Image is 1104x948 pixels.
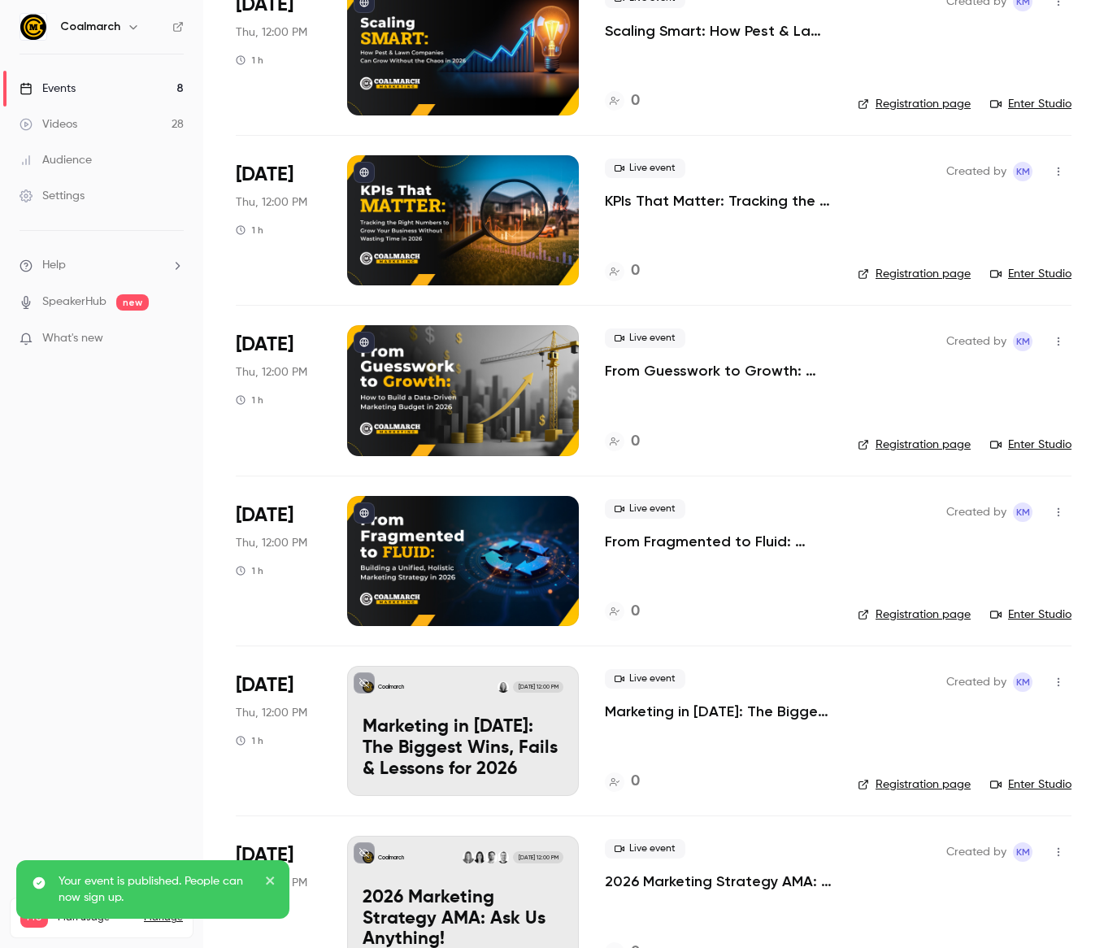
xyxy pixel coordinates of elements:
[363,717,563,780] p: Marketing in [DATE]: The Biggest Wins, Fails & Lessons for 2026
[236,24,307,41] span: Thu, 12:00 PM
[20,152,92,168] div: Audience
[605,872,832,891] a: 2026 Marketing Strategy AMA: Ask Us Anything!
[605,431,640,453] a: 0
[236,705,307,721] span: Thu, 12:00 PM
[236,535,307,551] span: Thu, 12:00 PM
[605,21,832,41] a: Scaling Smart: How Pest & Lawn Companies Can Grow Without the Chaos in [DATE]
[236,54,263,67] div: 1 h
[236,564,263,577] div: 1 h
[990,96,1071,112] a: Enter Studio
[605,601,640,623] a: 0
[858,607,971,623] a: Registration page
[1013,332,1032,351] span: Katie McCaskill
[1016,842,1030,862] span: KM
[42,330,103,347] span: What's new
[150,928,183,942] p: / 150
[1016,502,1030,522] span: KM
[236,502,293,528] span: [DATE]
[474,851,485,863] img: Rachel Betterbid
[605,191,832,211] a: KPIs That Matter: Tracking the Right Numbers to Grow Your Business Without Wasting Time in [DATE]
[631,260,640,282] h4: 0
[20,80,76,97] div: Events
[378,854,404,862] p: Coalmarch
[236,842,293,868] span: [DATE]
[463,851,474,863] img: Rachel Kirkpatrick
[1016,332,1030,351] span: KM
[236,394,263,407] div: 1 h
[20,14,46,40] img: Coalmarch
[605,669,685,689] span: Live event
[378,683,404,691] p: Coalmarch
[946,502,1006,522] span: Created by
[236,325,321,455] div: Oct 16 Thu, 12:00 PM (America/New York)
[858,266,971,282] a: Registration page
[1016,672,1030,692] span: KM
[236,332,293,358] span: [DATE]
[605,702,832,721] a: Marketing in [DATE]: The Biggest Wins, Fails & Lessons for 2026
[605,90,640,112] a: 0
[1013,672,1032,692] span: Katie McCaskill
[20,928,51,942] p: Videos
[605,532,832,551] a: From Fragmented to Fluid: Building a Unified, Holistic Marketing Strategy in [DATE]
[485,851,497,863] img: Alex Booth
[1013,502,1032,522] span: Katie McCaskill
[1013,162,1032,181] span: Katie McCaskill
[164,332,184,346] iframe: Noticeable Trigger
[236,364,307,381] span: Thu, 12:00 PM
[631,431,640,453] h4: 0
[858,437,971,453] a: Registration page
[605,839,685,859] span: Live event
[498,851,509,863] img: Mark Calciano
[42,294,106,311] a: SpeakerHub
[236,666,321,796] div: Nov 13 Thu, 12:00 PM (America/New York)
[605,260,640,282] a: 0
[990,776,1071,793] a: Enter Studio
[236,496,321,626] div: Oct 30 Thu, 12:00 PM (America/New York)
[236,224,263,237] div: 1 h
[990,266,1071,282] a: Enter Studio
[236,194,307,211] span: Thu, 12:00 PM
[631,601,640,623] h4: 0
[605,499,685,519] span: Live event
[265,873,276,893] button: close
[946,672,1006,692] span: Created by
[946,842,1006,862] span: Created by
[1013,842,1032,862] span: Katie McCaskill
[605,328,685,348] span: Live event
[513,681,563,693] span: [DATE] 12:00 PM
[236,155,321,285] div: Oct 2 Thu, 12:00 PM (America/New York)
[946,162,1006,181] span: Created by
[347,666,579,796] a: Marketing in 2025: The Biggest Wins, Fails & Lessons for 2026CoalmarchCaitlin Hightower[DATE] 12:...
[236,734,263,747] div: 1 h
[990,437,1071,453] a: Enter Studio
[605,159,685,178] span: Live event
[60,19,120,35] h6: Coalmarch
[20,116,77,133] div: Videos
[236,672,293,698] span: [DATE]
[42,257,66,274] span: Help
[990,607,1071,623] a: Enter Studio
[20,257,184,274] li: help-dropdown-opener
[946,332,1006,351] span: Created by
[236,162,293,188] span: [DATE]
[605,361,832,381] a: From Guesswork to Growth: How to Build a Data-Driven Marketing Budget in [DATE]
[513,851,563,863] span: [DATE] 12:00 PM
[605,771,640,793] a: 0
[631,90,640,112] h4: 0
[858,96,971,112] a: Registration page
[631,771,640,793] h4: 0
[59,873,254,906] p: Your event is published. People can now sign up.
[1016,162,1030,181] span: KM
[150,930,160,940] span: 28
[498,681,509,693] img: Caitlin Hightower
[20,188,85,204] div: Settings
[858,776,971,793] a: Registration page
[116,294,149,311] span: new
